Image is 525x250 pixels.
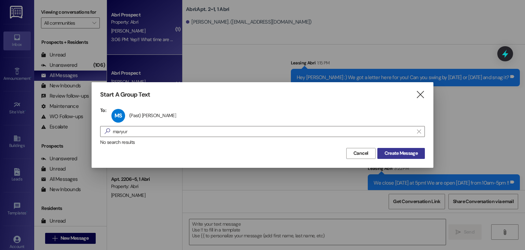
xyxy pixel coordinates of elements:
[100,91,150,99] h3: Start A Group Text
[346,148,376,159] button: Cancel
[353,150,368,157] span: Cancel
[414,126,425,137] button: Clear text
[115,112,122,119] span: MS
[377,148,425,159] button: Create Message
[113,127,414,136] input: Search for any contact or apartment
[417,129,421,134] i: 
[100,139,425,146] div: No search results
[100,107,106,113] h3: To:
[416,91,425,98] i: 
[385,150,418,157] span: Create Message
[102,128,113,135] i: 
[129,112,176,118] div: (Past) [PERSON_NAME]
